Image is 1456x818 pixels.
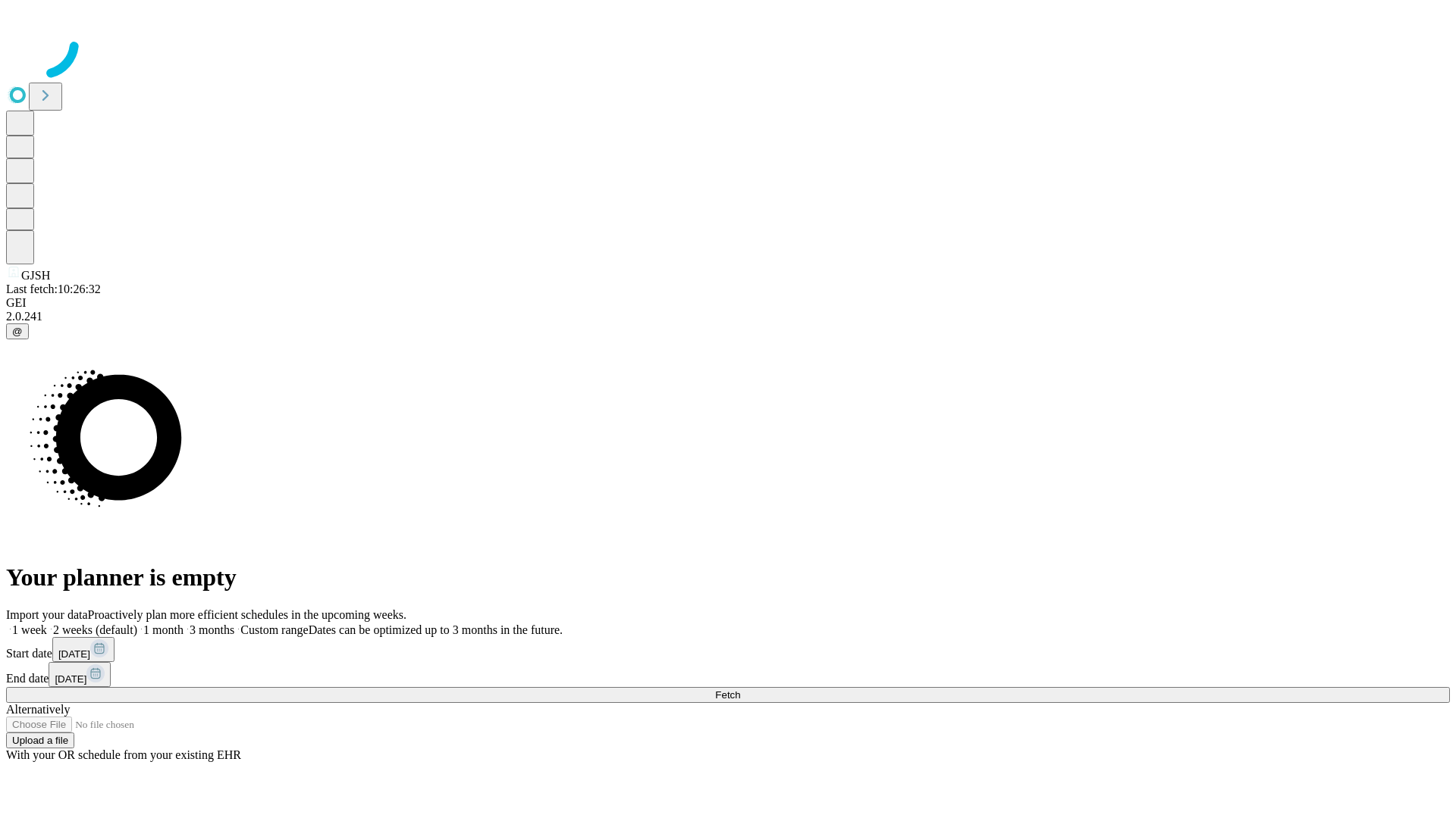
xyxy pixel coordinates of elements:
[715,689,740,701] span: Fetch
[58,648,90,660] span: [DATE]
[12,326,23,337] span: @
[6,637,1450,662] div: Start date
[6,748,241,761] span: With your OR schedule from your existing EHR
[55,673,86,685] span: [DATE]
[6,564,1450,592] h1: Your planner is empty
[309,623,563,636] span: Dates can be optimized up to 3 months in the future.
[6,732,74,748] button: Upload a file
[6,608,88,621] span: Import your data
[6,323,29,339] button: @
[21,269,50,282] span: GJSH
[53,623,137,636] span: 2 weeks (default)
[6,687,1450,703] button: Fetch
[6,283,101,295] span: Last fetch: 10:26:32
[49,662,111,687] button: [DATE]
[6,310,1450,323] div: 2.0.241
[240,623,308,636] span: Custom range
[143,623,184,636] span: 1 month
[88,608,406,621] span: Proactively plan more efficient schedules in the upcoming weeks.
[52,637,115,662] button: [DATE]
[6,296,1450,310] div: GEI
[12,623,47,636] span: 1 week
[6,703,70,716] span: Alternatively
[6,662,1450,687] div: End date
[190,623,234,636] span: 3 months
